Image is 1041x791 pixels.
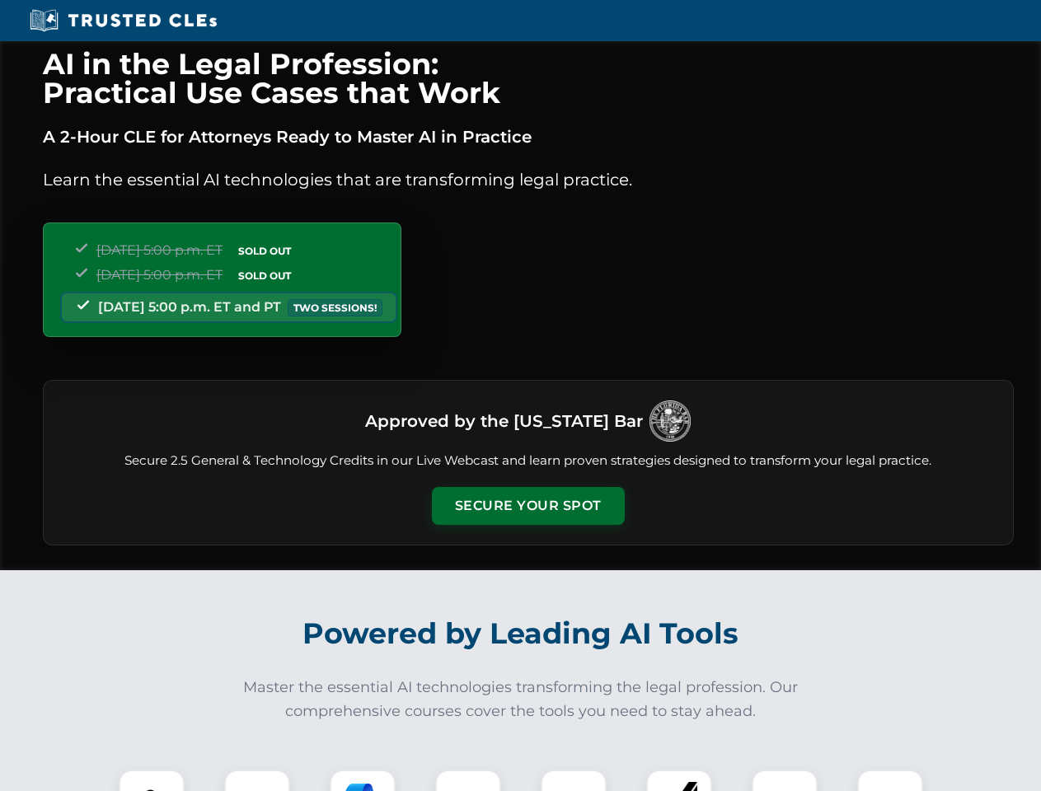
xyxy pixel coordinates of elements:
img: Logo [649,400,691,442]
button: Secure Your Spot [432,487,625,525]
p: Learn the essential AI technologies that are transforming legal practice. [43,166,1014,193]
span: [DATE] 5:00 p.m. ET [96,242,223,258]
p: A 2-Hour CLE for Attorneys Ready to Master AI in Practice [43,124,1014,150]
span: [DATE] 5:00 p.m. ET [96,267,223,283]
p: Secure 2.5 General & Technology Credits in our Live Webcast and learn proven strategies designed ... [63,452,993,470]
span: SOLD OUT [232,267,297,284]
img: Trusted CLEs [25,8,222,33]
h2: Powered by Leading AI Tools [64,605,978,662]
h1: AI in the Legal Profession: Practical Use Cases that Work [43,49,1014,107]
h3: Approved by the [US_STATE] Bar [365,406,643,436]
p: Master the essential AI technologies transforming the legal profession. Our comprehensive courses... [232,676,809,723]
span: SOLD OUT [232,242,297,260]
